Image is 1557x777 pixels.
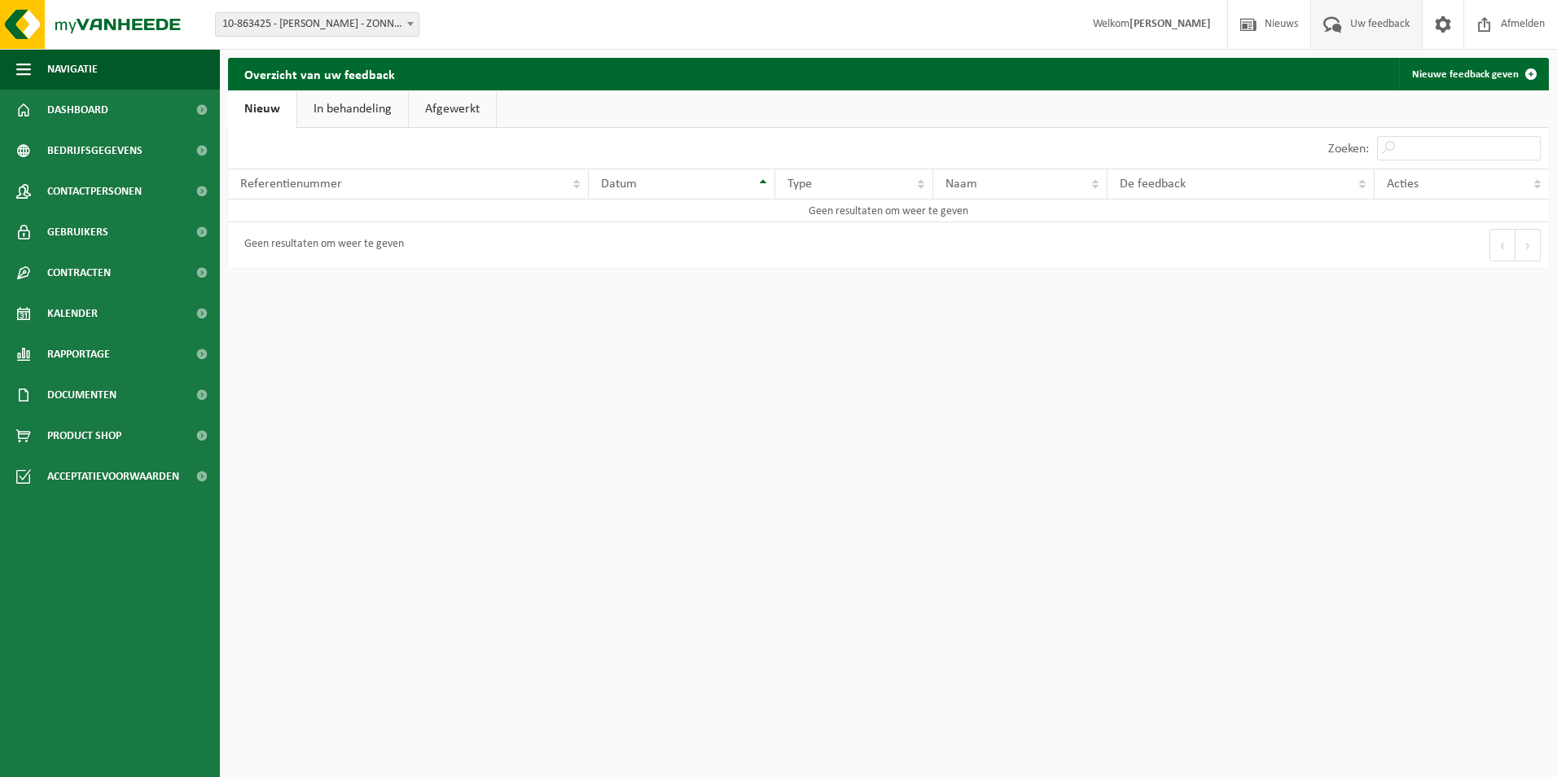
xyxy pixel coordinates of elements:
[1328,143,1369,156] label: Zoeken:
[1399,58,1547,90] a: Nieuwe feedback geven
[1515,229,1541,261] button: Next
[47,415,121,456] span: Product Shop
[409,90,496,128] a: Afgewerkt
[1489,229,1515,261] button: Previous
[47,130,143,171] span: Bedrijfsgegevens
[215,12,419,37] span: 10-863425 - CLAEYS JO - ZONNEBEKE
[47,252,111,293] span: Contracten
[47,456,179,497] span: Acceptatievoorwaarden
[236,230,404,260] div: Geen resultaten om weer te geven
[47,375,116,415] span: Documenten
[228,200,1549,222] td: Geen resultaten om weer te geven
[601,178,637,191] span: Datum
[1387,178,1419,191] span: Acties
[216,13,419,36] span: 10-863425 - CLAEYS JO - ZONNEBEKE
[945,178,977,191] span: Naam
[47,212,108,252] span: Gebruikers
[228,58,411,90] h2: Overzicht van uw feedback
[47,90,108,130] span: Dashboard
[47,171,142,212] span: Contactpersonen
[240,178,342,191] span: Referentienummer
[47,49,98,90] span: Navigatie
[47,334,110,375] span: Rapportage
[1120,178,1186,191] span: De feedback
[1129,18,1211,30] strong: [PERSON_NAME]
[787,178,812,191] span: Type
[47,293,98,334] span: Kalender
[297,90,408,128] a: In behandeling
[228,90,296,128] a: Nieuw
